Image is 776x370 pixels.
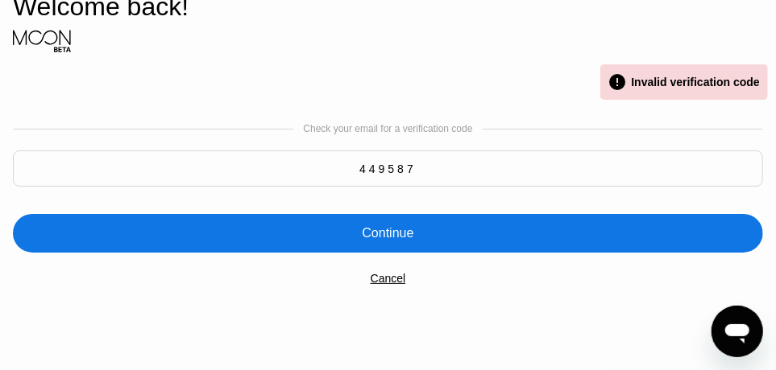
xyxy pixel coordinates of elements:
[608,72,628,92] span: 
[303,123,472,134] div: Check your email for a verification code
[608,72,761,92] div: Invalid verification code
[371,272,406,285] div: Cancel
[362,225,413,241] div: Continue
[712,306,763,357] iframe: Button to launch messaging window
[13,214,763,253] div: Continue
[13,150,763,187] input: 000000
